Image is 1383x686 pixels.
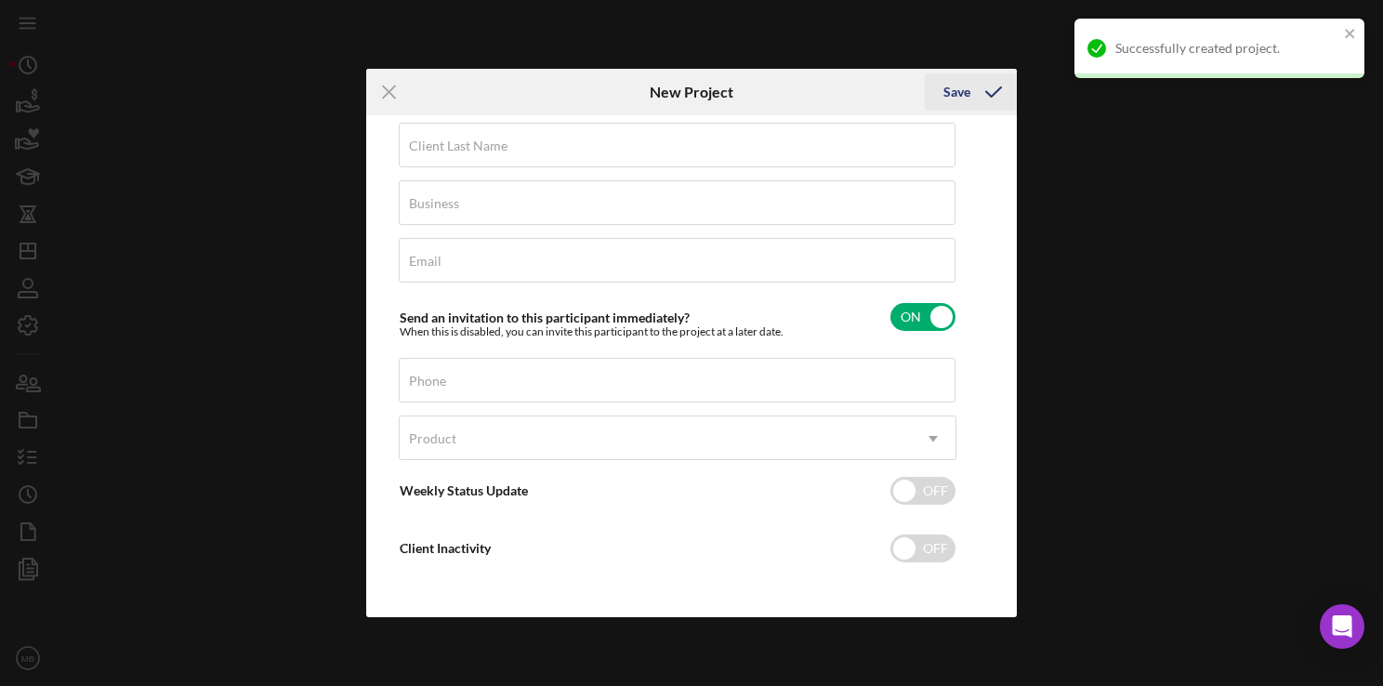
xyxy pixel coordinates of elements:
label: Phone [409,374,446,389]
button: Save [925,73,1017,111]
label: Client Inactivity [400,540,491,556]
label: Send an invitation to this participant immediately? [400,310,690,325]
div: Product [409,431,456,446]
label: Business [409,196,459,211]
div: Open Intercom Messenger [1320,604,1364,649]
h6: New Project [650,84,733,100]
label: Client Last Name [409,139,507,153]
label: Weekly Status Update [400,482,528,498]
label: Email [409,254,441,269]
button: close [1344,26,1357,44]
div: When this is disabled, you can invite this participant to the project at a later date. [400,325,784,338]
div: Successfully created project. [1115,41,1338,56]
div: Save [943,73,970,111]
